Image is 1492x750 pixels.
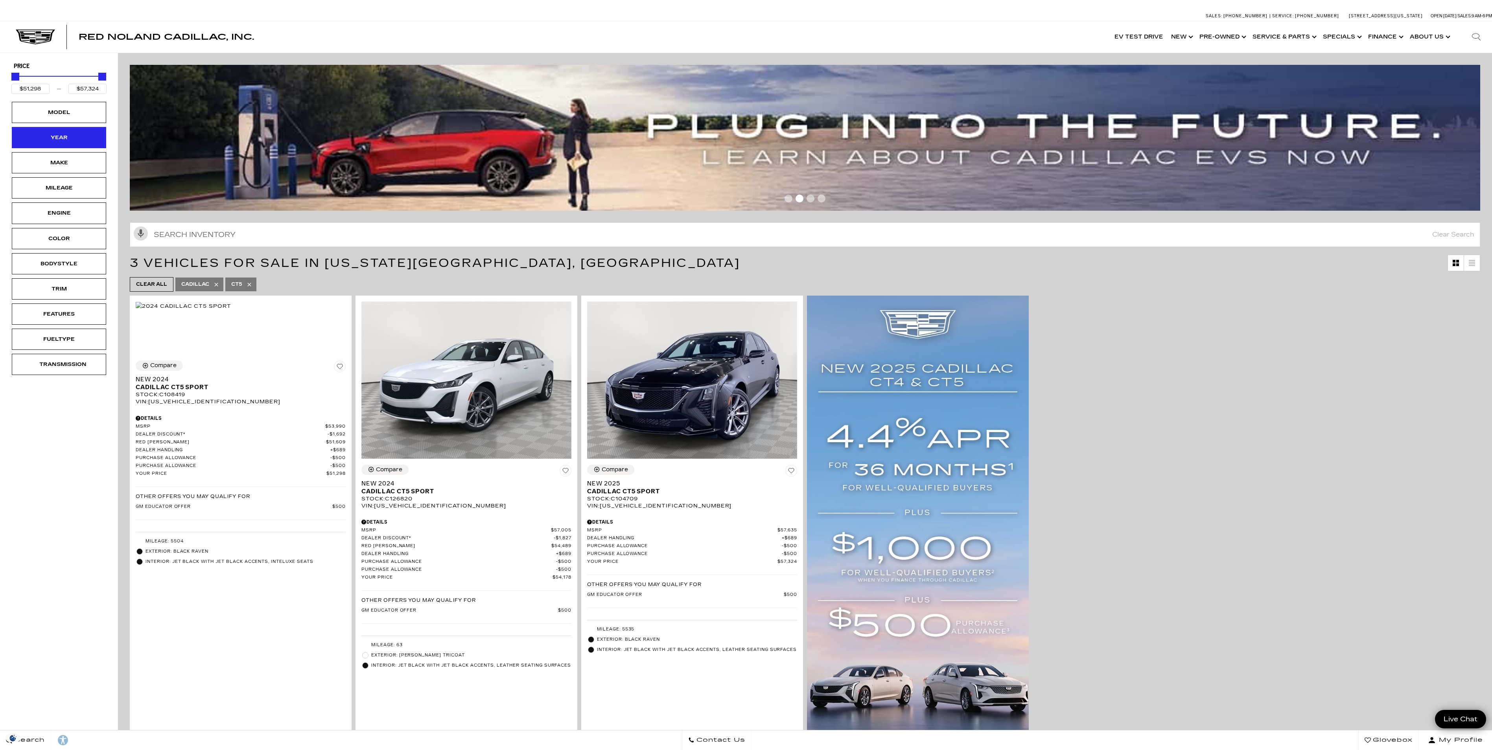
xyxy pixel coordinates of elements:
[1406,21,1453,53] a: About Us
[785,465,797,480] button: Save Vehicle
[558,608,571,614] span: $500
[361,597,476,604] p: Other Offers You May Qualify For
[12,329,106,350] div: FueltypeFueltype
[136,302,231,311] img: 2024 Cadillac CT5 Sport
[361,608,558,614] span: GM Educator Offer
[361,551,571,557] a: Dealer Handling $689
[361,502,571,509] div: VIN: [US_VEHICLE_IDENTIFICATION_NUMBER]
[12,202,106,224] div: EngineEngine
[146,558,346,566] span: Interior: Jet Black with Jet Black Accents, Inteluxe Seats
[1206,14,1269,18] a: Sales: [PHONE_NUMBER]
[1349,13,1423,18] a: [STREET_ADDRESS][US_STATE]
[136,398,346,405] div: VIN: [US_VEHICLE_IDENTIFICATION_NUMBER]
[150,362,177,369] div: Compare
[587,581,702,588] p: Other Offers You May Qualify For
[587,543,797,549] a: Purchase Allowance $500
[11,84,50,94] input: Minimum
[136,447,330,453] span: Dealer Handling
[136,439,326,445] span: Red [PERSON_NAME]
[39,184,79,192] div: Mileage
[12,278,106,300] div: TrimTrim
[587,535,782,541] span: Dealer Handling
[136,447,346,453] a: Dealer Handling $689
[1419,730,1492,750] button: Open user profile menu
[136,504,346,510] a: GM Educator Offer $500
[136,455,330,461] span: Purchase Allowance
[784,592,797,598] span: $500
[587,624,797,634] li: Mileage: 5535
[1272,13,1294,18] span: Service:
[14,63,104,70] h5: Price
[587,480,791,487] span: New 2025
[1295,13,1339,18] span: [PHONE_NUMBER]
[597,646,797,654] span: Interior: Jet Black with Jet Black Accents, Leather Seating Surfaces
[371,651,571,659] span: Exterior: [PERSON_NAME] Tricoat
[332,504,346,510] span: $500
[231,279,242,289] span: CT5
[11,70,107,94] div: Price
[376,466,402,473] div: Compare
[12,253,106,274] div: BodystyleBodystyle
[136,391,346,398] div: Stock : C108419
[136,439,346,445] a: Red [PERSON_NAME] $51,609
[1436,735,1483,746] span: My Profile
[777,528,797,533] span: $57,635
[587,528,797,533] a: MSRP $57,635
[361,301,571,459] img: 2024 Cadillac CT5 Sport
[130,222,1480,247] input: Search Inventory
[361,559,571,565] a: Purchase Allowance $500
[136,424,346,430] a: MSRP $53,990
[4,734,22,742] img: Opt-Out Icon
[1364,21,1406,53] a: Finance
[12,228,106,249] div: ColorColor
[1319,21,1364,53] a: Specials
[39,285,79,293] div: Trim
[1440,715,1481,724] span: Live Chat
[136,455,346,461] a: Purchase Allowance $500
[1472,13,1492,18] span: 9 AM-6 PM
[361,543,571,549] a: Red [PERSON_NAME] $54,489
[587,502,797,509] div: VIN: [US_VEHICLE_IDENTIFICATION_NUMBER]
[136,424,325,430] span: MSRP
[39,335,79,344] div: Fueltype
[12,177,106,199] div: MileageMileage
[39,108,79,117] div: Model
[136,360,183,371] button: Compare Vehicle
[361,535,554,541] span: Dealer Discount*
[361,575,553,581] span: Your Price
[1431,13,1457,18] span: Open [DATE]
[556,551,571,557] span: $689
[1249,21,1319,53] a: Service & Parts
[361,608,571,614] a: GM Educator Offer $500
[361,535,571,541] a: Dealer Discount* $1,827
[587,480,797,495] a: New 2025Cadillac CT5 Sport
[330,463,346,469] span: $500
[4,734,22,742] section: Click to Open Cookie Consent Modal
[136,463,330,469] span: Purchase Allowance
[12,102,106,123] div: ModelModel
[79,32,254,42] span: Red Noland Cadillac, Inc.
[587,301,797,459] img: 2025 Cadillac CT5 Sport
[587,592,797,598] a: GM Educator Offer $500
[807,195,814,202] span: Go to slide 3
[136,415,346,422] div: Pricing Details - New 2024 Cadillac CT5 Sport
[130,65,1492,211] img: ev-blog-post-banners4
[12,127,106,148] div: YearYear
[325,424,346,430] span: $53,990
[39,234,79,243] div: Color
[361,567,571,573] a: Purchase Allowance $500
[1457,13,1472,18] span: Sales:
[136,279,167,289] span: Clear All
[1358,730,1419,750] a: Glovebox
[796,195,803,202] span: Go to slide 2
[11,73,19,81] div: Minimum Price
[361,543,551,549] span: Red [PERSON_NAME]
[1111,21,1167,53] a: EV Test Drive
[330,455,346,461] span: $500
[361,559,556,565] span: Purchase Allowance
[587,487,791,495] span: Cadillac CT5 Sport
[136,493,250,500] p: Other Offers You May Qualify For
[777,559,797,565] span: $57,324
[136,504,332,510] span: GM Educator Offer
